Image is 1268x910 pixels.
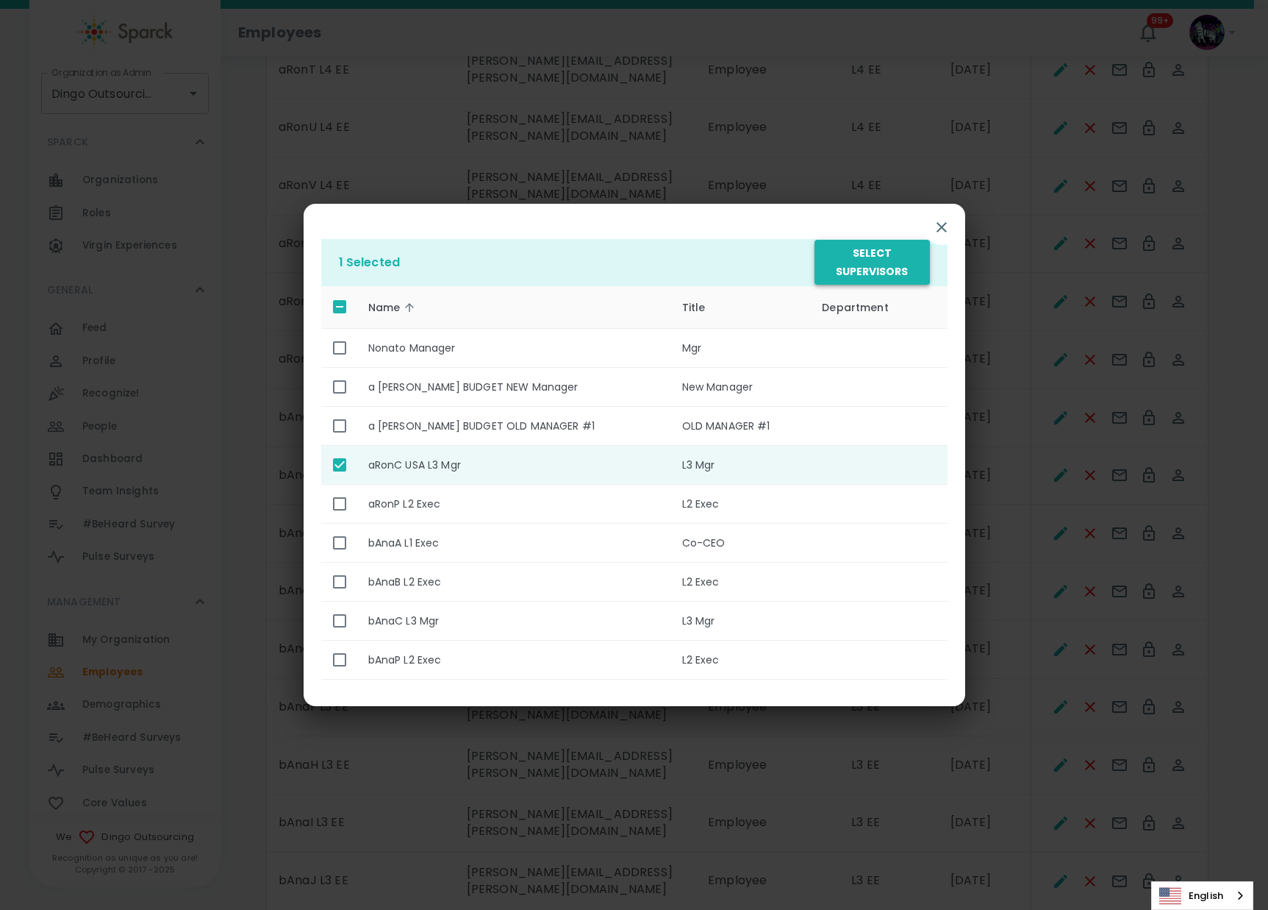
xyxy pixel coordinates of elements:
[368,299,420,316] span: Name
[1151,881,1253,910] aside: Language selected: English
[357,446,670,485] th: aRonC USA L3 Mgr
[670,329,811,368] td: Mgr
[357,329,670,368] th: Nonato Manager
[339,254,815,271] div: 1 Selected
[670,563,811,602] td: L2 Exec
[357,641,670,680] th: bAnaP L2 Exec
[670,641,811,680] td: L2 Exec
[822,299,908,316] span: Department
[670,407,811,446] td: OLD MANAGER #1
[670,446,811,485] td: L3 Mgr
[1151,881,1253,910] div: Language
[1152,882,1253,909] a: English
[357,563,670,602] th: bAnaB L2 Exec
[670,602,811,641] td: L3 Mgr
[357,407,670,446] th: a [PERSON_NAME] BUDGET OLD MANAGER #1
[357,485,670,524] th: aRonP L2 Exec
[357,602,670,641] th: bAnaC L3 Mgr
[670,524,811,563] td: Co-CEO
[670,368,811,407] td: New Manager
[670,485,811,524] td: L2 Exec
[357,368,670,407] th: a [PERSON_NAME] BUDGET NEW Manager
[814,240,929,285] button: delete
[682,299,725,316] span: Title
[321,286,948,680] table: enhanced table
[357,524,670,563] th: bAnaA L1 Exec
